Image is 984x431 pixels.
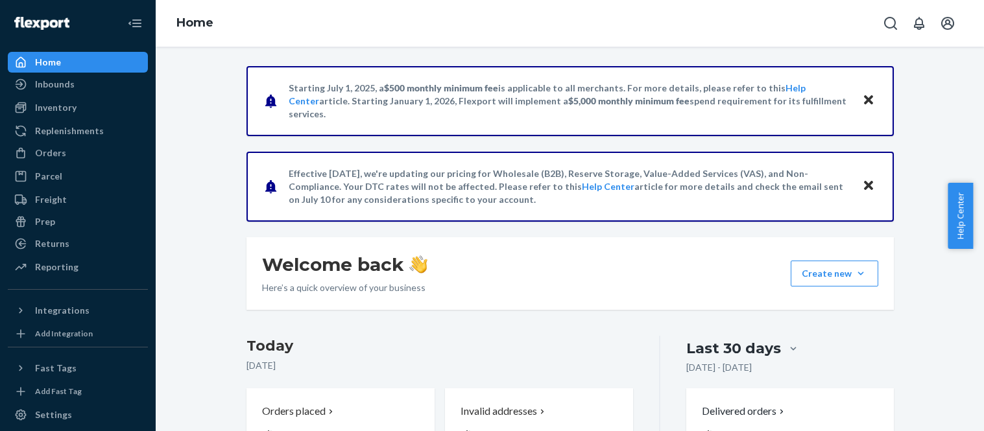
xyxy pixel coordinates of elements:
button: Help Center [948,183,973,249]
a: Reporting [8,257,148,277]
div: Integrations [35,304,90,317]
a: Add Fast Tag [8,384,148,399]
a: Freight [8,189,148,210]
div: Inventory [35,101,77,114]
button: Delivered orders [702,404,787,419]
div: Fast Tags [35,362,77,375]
h1: Welcome back [262,253,427,276]
div: Reporting [35,261,78,274]
span: $500 monthly minimum fee [384,82,498,93]
a: Parcel [8,166,148,187]
div: Orders [35,146,66,159]
button: Fast Tags [8,358,148,379]
p: Here’s a quick overview of your business [262,281,427,294]
div: Last 30 days [686,338,781,358]
button: Close [860,91,877,110]
a: Inventory [8,97,148,118]
div: Prep [35,215,55,228]
button: Open account menu [935,10,961,36]
ol: breadcrumbs [166,5,224,42]
h3: Today [246,336,634,356]
p: Orders placed [262,404,326,419]
a: Inbounds [8,74,148,95]
div: Replenishments [35,124,104,137]
div: Returns [35,237,69,250]
a: Orders [8,143,148,163]
p: [DATE] - [DATE] [686,361,752,374]
div: Inbounds [35,78,75,91]
a: Prep [8,211,148,232]
div: Home [35,56,61,69]
button: Close [860,177,877,196]
p: [DATE] [246,359,634,372]
a: Help Center [582,181,634,192]
p: Effective [DATE], we're updating our pricing for Wholesale (B2B), Reserve Storage, Value-Added Se... [289,167,850,206]
a: Replenishments [8,121,148,141]
span: $5,000 monthly minimum fee [568,95,690,106]
p: Starting July 1, 2025, a is applicable to all merchants. For more details, please refer to this a... [289,82,850,121]
div: Freight [35,193,67,206]
button: Close Navigation [122,10,148,36]
div: Parcel [35,170,62,183]
div: Settings [35,408,72,421]
a: Home [176,16,213,30]
div: Add Integration [35,328,93,339]
a: Add Integration [8,326,148,342]
button: Integrations [8,300,148,321]
img: hand-wave emoji [409,255,427,274]
button: Create new [791,261,878,286]
p: Invalid addresses [461,404,537,419]
button: Open notifications [906,10,932,36]
a: Returns [8,233,148,254]
img: Flexport logo [14,17,69,30]
a: Home [8,52,148,73]
button: Open Search Box [878,10,904,36]
a: Settings [8,404,148,425]
div: Add Fast Tag [35,386,82,397]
